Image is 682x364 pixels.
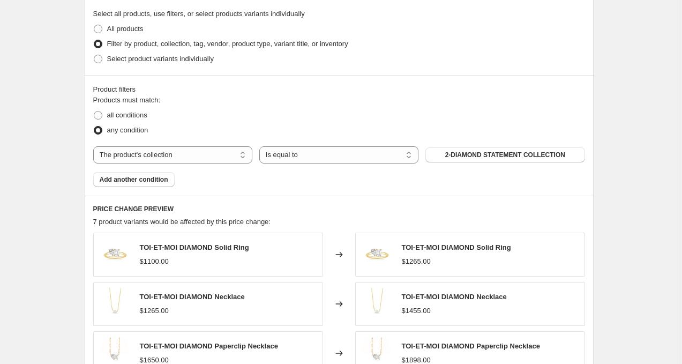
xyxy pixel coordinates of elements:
img: 770twostone_80x.jpg [99,288,131,320]
span: Select all products, use filters, or select products variants individually [93,10,305,18]
span: All products [107,25,144,33]
div: $1265.00 [140,306,169,316]
span: Products must match: [93,96,161,104]
h6: PRICE CHANGE PREVIEW [93,205,585,213]
button: 2-DIAMOND STATEMENT COLLECTION [425,147,584,162]
img: ScreenShot2022-08-24at3.52.17PM_80x.png [99,239,131,271]
span: TOI-ET-MOI DIAMOND Paperclip Necklace [140,342,278,350]
div: $1455.00 [402,306,431,316]
img: 770twostone_80x.jpg [361,288,393,320]
span: Filter by product, collection, tag, vendor, product type, variant title, or inventory [107,40,348,48]
span: TOI-ET-MOI DIAMOND Necklace [140,293,245,301]
span: TOI-ET-MOI DIAMOND Solid Ring [402,243,511,251]
span: all conditions [107,111,147,119]
span: TOI-ET-MOI DIAMOND Paperclip Necklace [402,342,540,350]
span: Select product variants individually [107,55,214,63]
img: ScreenShot2022-08-24at3.52.17PM_80x.png [361,239,393,271]
span: TOI-ET-MOI DIAMOND Necklace [402,293,507,301]
div: $1265.00 [402,256,431,267]
div: $1100.00 [140,256,169,267]
span: TOI-ET-MOI DIAMOND Solid Ring [140,243,249,251]
span: 2-DIAMOND STATEMENT COLLECTION [445,151,565,159]
span: any condition [107,126,148,134]
button: Add another condition [93,172,175,187]
span: Add another condition [100,175,168,184]
span: 7 product variants would be affected by this price change: [93,218,271,226]
div: Product filters [93,84,585,95]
